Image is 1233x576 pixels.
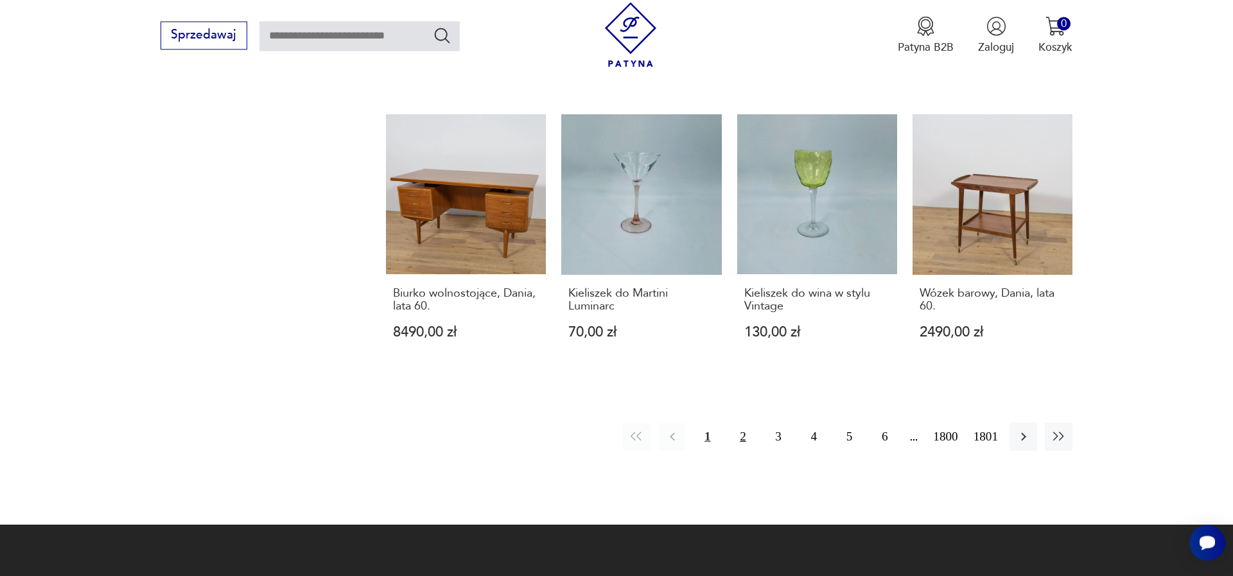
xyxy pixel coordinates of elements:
[898,40,954,55] p: Patyna B2B
[729,423,756,450] button: 2
[970,423,1002,450] button: 1801
[978,40,1014,55] p: Zaloguj
[561,114,721,369] a: Kieliszek do Martini LuminarcKieliszek do Martini Luminarc70,00 zł
[898,16,954,55] button: Patyna B2B
[800,423,828,450] button: 4
[916,16,936,36] img: Ikona medalu
[744,287,891,313] h3: Kieliszek do wina w stylu Vintage
[835,423,863,450] button: 5
[1045,16,1065,36] img: Ikona koszyka
[898,16,954,55] a: Ikona medaluPatyna B2B
[1038,16,1072,55] button: 0Koszyk
[386,114,546,369] a: Biurko wolnostojące, Dania, lata 60.Biurko wolnostojące, Dania, lata 60.8490,00 zł
[920,326,1066,339] p: 2490,00 zł
[737,114,897,369] a: Kieliszek do wina w stylu VintageKieliszek do wina w stylu Vintage130,00 zł
[871,423,898,450] button: 6
[393,326,539,339] p: 8490,00 zł
[433,26,451,44] button: Szukaj
[568,326,715,339] p: 70,00 zł
[913,114,1072,369] a: Wózek barowy, Dania, lata 60.Wózek barowy, Dania, lata 60.2490,00 zł
[161,21,247,49] button: Sprzedawaj
[1189,525,1225,561] iframe: Smartsupp widget button
[161,31,247,41] a: Sprzedawaj
[568,287,715,313] h3: Kieliszek do Martini Luminarc
[920,287,1066,313] h3: Wózek barowy, Dania, lata 60.
[929,423,961,450] button: 1800
[765,423,792,450] button: 3
[1057,17,1071,30] div: 0
[986,16,1006,36] img: Ikonka użytkownika
[694,423,721,450] button: 1
[599,2,663,67] img: Patyna - sklep z meblami i dekoracjami vintage
[744,326,891,339] p: 130,00 zł
[393,287,539,313] h3: Biurko wolnostojące, Dania, lata 60.
[1038,40,1072,55] p: Koszyk
[978,16,1014,55] button: Zaloguj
